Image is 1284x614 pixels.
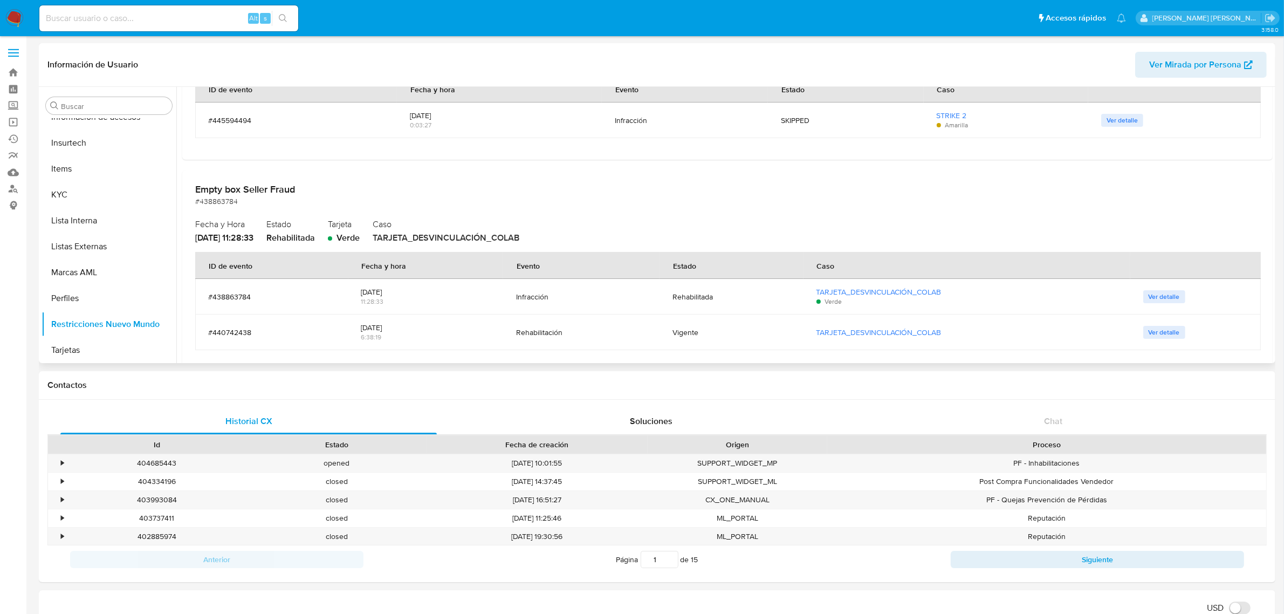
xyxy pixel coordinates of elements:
[61,513,64,523] div: •
[67,509,246,527] div: 403737411
[630,415,672,427] span: Soluciones
[70,551,363,568] button: Anterior
[61,101,168,111] input: Buscar
[61,476,64,487] div: •
[648,454,827,472] div: SUPPORT_WIDGET_MP
[74,439,239,450] div: Id
[264,13,267,23] span: s
[67,454,246,472] div: 404685443
[42,182,176,208] button: KYC
[827,473,1266,490] div: Post Compra Funcionalidades Vendedor
[67,491,246,509] div: 403993084
[616,551,698,568] span: Página de
[246,473,426,490] div: closed
[42,130,176,156] button: Insurtech
[648,491,827,509] div: CX_ONE_MANUAL
[827,528,1266,545] div: Reputación
[42,311,176,337] button: Restricciones Nuevo Mundo
[1265,12,1276,24] a: Salir
[1044,415,1062,427] span: Chat
[827,491,1266,509] div: PF - Quejas Prevención de Pérdidas
[39,11,298,25] input: Buscar usuario o caso...
[47,380,1267,391] h1: Contactos
[1117,13,1126,23] a: Notificaciones
[648,528,827,545] div: ML_PORTAL
[1149,52,1241,78] span: Ver Mirada por Persona
[67,473,246,490] div: 404334196
[61,531,64,542] div: •
[1152,13,1261,23] p: juan.montanobonaga@mercadolibre.com.co
[648,509,827,527] div: ML_PORTAL
[648,473,827,490] div: SUPPORT_WIDGET_ML
[1135,52,1267,78] button: Ver Mirada por Persona
[835,439,1259,450] div: Proceso
[427,454,648,472] div: [DATE] 10:01:55
[655,439,820,450] div: Origen
[47,59,138,70] h1: Información de Usuario
[427,509,648,527] div: [DATE] 11:25:46
[42,208,176,234] button: Lista Interna
[427,473,648,490] div: [DATE] 14:37:45
[1046,12,1106,24] span: Accesos rápidos
[42,234,176,260] button: Listas Externas
[272,11,294,26] button: search-icon
[691,554,698,565] span: 15
[61,495,64,505] div: •
[427,491,648,509] div: [DATE] 16:51:27
[249,13,258,23] span: Alt
[50,101,59,110] button: Buscar
[434,439,640,450] div: Fecha de creación
[246,491,426,509] div: closed
[42,285,176,311] button: Perfiles
[246,509,426,527] div: closed
[951,551,1244,568] button: Siguiente
[42,260,176,285] button: Marcas AML
[61,458,64,468] div: •
[827,454,1266,472] div: PF - Inhabilitaciones
[246,454,426,472] div: opened
[42,337,176,363] button: Tarjetas
[225,415,272,427] span: Historial CX
[246,528,426,545] div: closed
[67,528,246,545] div: 402885974
[427,528,648,545] div: [DATE] 19:30:56
[42,156,176,182] button: Items
[827,509,1266,527] div: Reputación
[254,439,418,450] div: Estado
